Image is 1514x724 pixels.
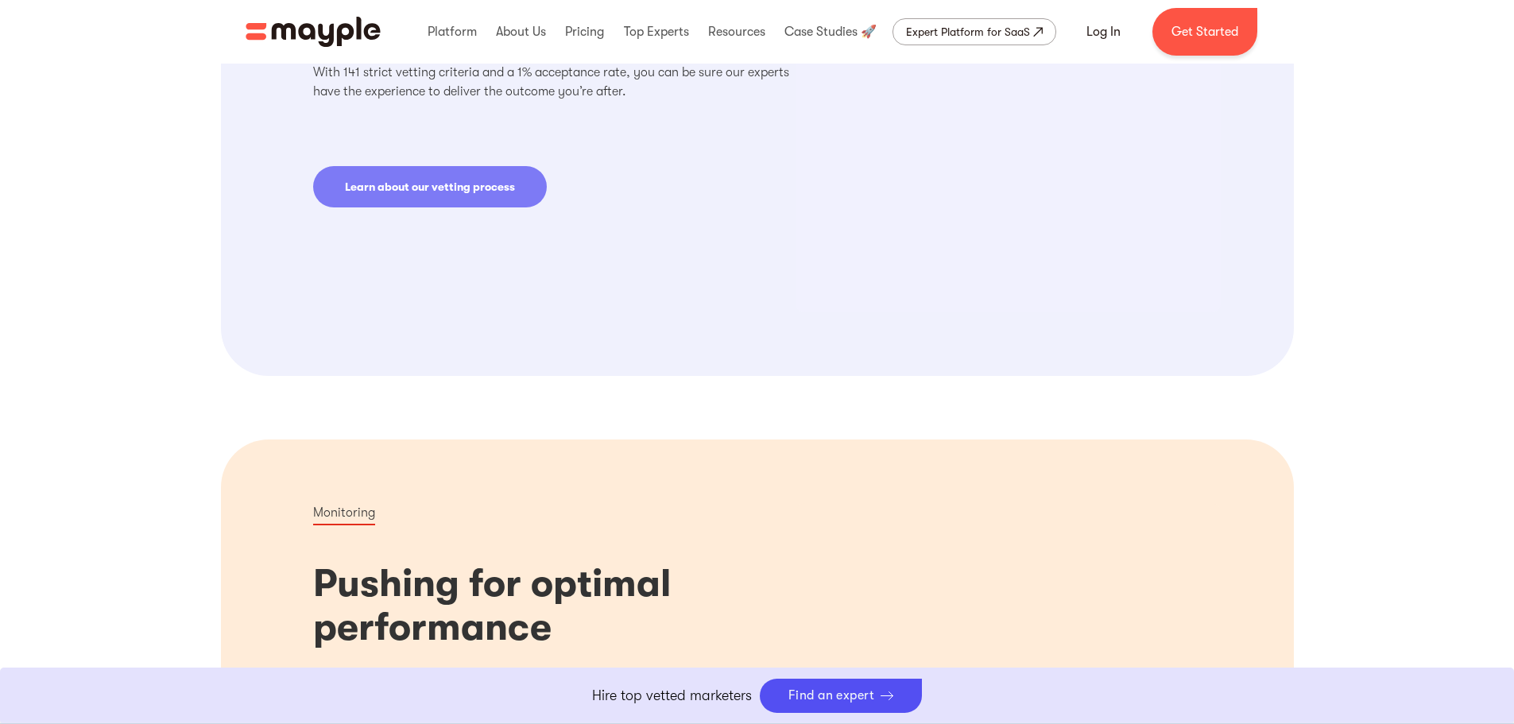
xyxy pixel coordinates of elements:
[788,688,875,703] div: Find an expert
[313,562,796,649] h1: Pushing for optimal performance
[906,22,1030,41] div: Expert Platform for SaaS
[246,17,381,47] a: home
[313,166,547,207] a: Learn about our vetting process
[246,17,381,47] img: Mayple logo
[1067,13,1140,51] a: Log In
[561,6,608,57] div: Pricing
[592,685,752,707] p: Hire top vetted marketers
[1152,8,1257,56] a: Get Started
[704,6,769,57] div: Resources
[492,6,550,57] div: About Us
[424,6,481,57] div: Platform
[620,6,693,57] div: Top Experts
[313,63,796,101] p: With 141 strict vetting criteria and a 1% acceptance rate, you can be sure our experts have the e...
[313,503,375,525] p: Monitoring
[893,18,1056,45] a: Expert Platform for SaaS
